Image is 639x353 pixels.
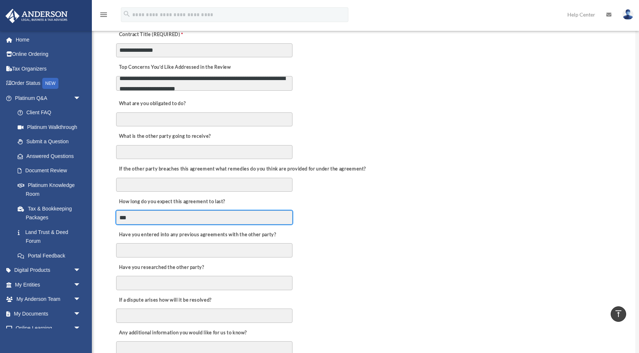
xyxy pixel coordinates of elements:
[73,91,88,106] span: arrow_drop_down
[611,306,626,322] a: vertical_align_top
[5,263,92,278] a: Digital Productsarrow_drop_down
[116,328,249,338] label: Any additional information you would like for us to know?
[5,306,92,321] a: My Documentsarrow_drop_down
[73,306,88,321] span: arrow_drop_down
[116,62,233,73] label: Top Concerns You’d Like Addressed in the Review
[116,30,190,40] label: Contract Title (REQUIRED)
[10,134,92,149] a: Submit a Question
[116,262,206,273] label: Have you researched the other party?
[5,32,92,47] a: Home
[73,277,88,292] span: arrow_drop_down
[116,197,227,207] label: How long do you expect this agreement to last?
[73,263,88,278] span: arrow_drop_down
[5,61,92,76] a: Tax Organizers
[116,164,368,174] label: If the other party breaches this agreement what remedies do you think are provided for under the ...
[10,201,92,225] a: Tax & Bookkeeping Packages
[116,230,278,240] label: Have you entered into any previous agreements with the other party?
[10,120,92,134] a: Platinum Walkthrough
[5,292,92,307] a: My Anderson Teamarrow_drop_down
[99,10,108,19] i: menu
[123,10,131,18] i: search
[5,277,92,292] a: My Entitiesarrow_drop_down
[10,163,88,178] a: Document Review
[73,321,88,336] span: arrow_drop_down
[5,47,92,62] a: Online Ordering
[614,309,623,318] i: vertical_align_top
[99,13,108,19] a: menu
[116,132,213,142] label: What is the other party going to receive?
[10,149,92,163] a: Answered Questions
[116,98,190,109] label: What are you obligated to do?
[10,225,92,248] a: Land Trust & Deed Forum
[42,78,58,89] div: NEW
[5,91,92,105] a: Platinum Q&Aarrow_drop_down
[73,292,88,307] span: arrow_drop_down
[10,248,92,263] a: Portal Feedback
[10,105,92,120] a: Client FAQ
[622,9,633,20] img: User Pic
[116,295,213,305] label: If a dispute arises how will it be resolved?
[5,76,92,91] a: Order StatusNEW
[5,321,92,336] a: Online Learningarrow_drop_down
[10,178,92,201] a: Platinum Knowledge Room
[3,9,70,23] img: Anderson Advisors Platinum Portal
